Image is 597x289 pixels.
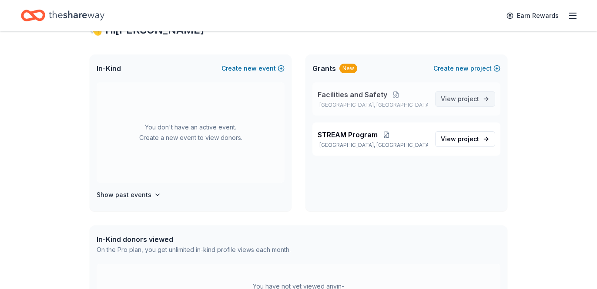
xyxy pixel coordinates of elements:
button: Createnewproject [433,63,500,74]
button: Show past events [97,190,161,200]
h4: Show past events [97,190,151,200]
span: View [441,94,479,104]
p: [GEOGRAPHIC_DATA], [GEOGRAPHIC_DATA] [318,102,428,109]
a: View project [435,91,495,107]
a: Home [21,5,104,26]
div: On the Pro plan, you get unlimited in-kind profile views each month. [97,245,291,255]
div: In-Kind donors viewed [97,234,291,245]
p: [GEOGRAPHIC_DATA], [GEOGRAPHIC_DATA] [318,142,428,149]
span: project [458,135,479,143]
span: STREAM Program [318,129,378,140]
div: You don't have an active event. Create a new event to view donors. [97,82,285,183]
div: New [339,64,357,73]
a: Earn Rewards [501,8,564,24]
span: new [456,63,469,74]
span: Facilities and Safety [318,89,387,100]
span: new [244,63,257,74]
span: View [441,134,479,144]
span: project [458,95,479,102]
span: Grants [312,63,336,74]
button: Createnewevent [221,63,285,74]
span: In-Kind [97,63,121,74]
a: View project [435,131,495,147]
